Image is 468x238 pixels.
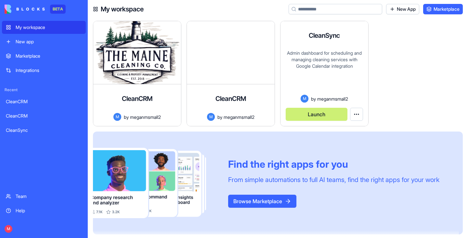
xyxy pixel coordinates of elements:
a: CleanCRMMbymeganmsmall2 [187,21,275,126]
a: Team [2,190,86,203]
a: CleanCRM [2,95,86,108]
a: Integrations [2,64,86,77]
span: by [217,114,222,120]
div: Admin dashboard for scheduling and managing cleaning services with Google Calendar integration [286,50,363,95]
h4: CleanSync [309,31,340,40]
span: by [124,114,129,120]
a: New App [386,4,419,14]
div: New app [16,38,82,45]
span: by [311,95,316,102]
span: Recent [2,87,86,92]
span: M [5,225,12,233]
div: Help [16,207,82,214]
a: Help [2,204,86,217]
a: My workspace [2,21,86,34]
a: CleanSyncAdmin dashboard for scheduling and managing cleaning services with Google Calendar integ... [280,21,369,126]
a: Marketplace [423,4,463,14]
a: BETA [5,5,66,14]
h4: CleanCRM [215,94,246,103]
a: CleanCRM [2,109,86,122]
div: Marketplace [16,53,82,59]
div: Integrations [16,67,82,74]
div: CleanSync [6,127,82,133]
span: meganmsmall2 [317,95,348,102]
div: Team [16,193,82,200]
a: New app [2,35,86,48]
a: CleanSync [2,124,86,137]
span: M [113,113,121,121]
span: meganmsmall2 [224,114,254,120]
a: Browse Marketplace [228,198,296,204]
div: CleanCRM [6,113,82,119]
button: Launch [286,108,347,121]
span: meganmsmall2 [130,114,161,120]
button: Browse Marketplace [228,195,296,208]
img: logo [5,5,45,14]
div: CleanCRM [6,98,82,105]
div: My workspace [16,24,82,31]
span: M [207,113,215,121]
a: Marketplace [2,49,86,63]
a: CleanCRMMbymeganmsmall2 [93,21,181,126]
div: BETA [50,5,66,14]
span: M [301,95,308,103]
div: From simple automations to full AI teams, find the right apps for your work [228,175,439,184]
h4: CleanCRM [122,94,152,103]
h4: My workspace [101,5,144,14]
div: Find the right apps for you [228,158,439,170]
